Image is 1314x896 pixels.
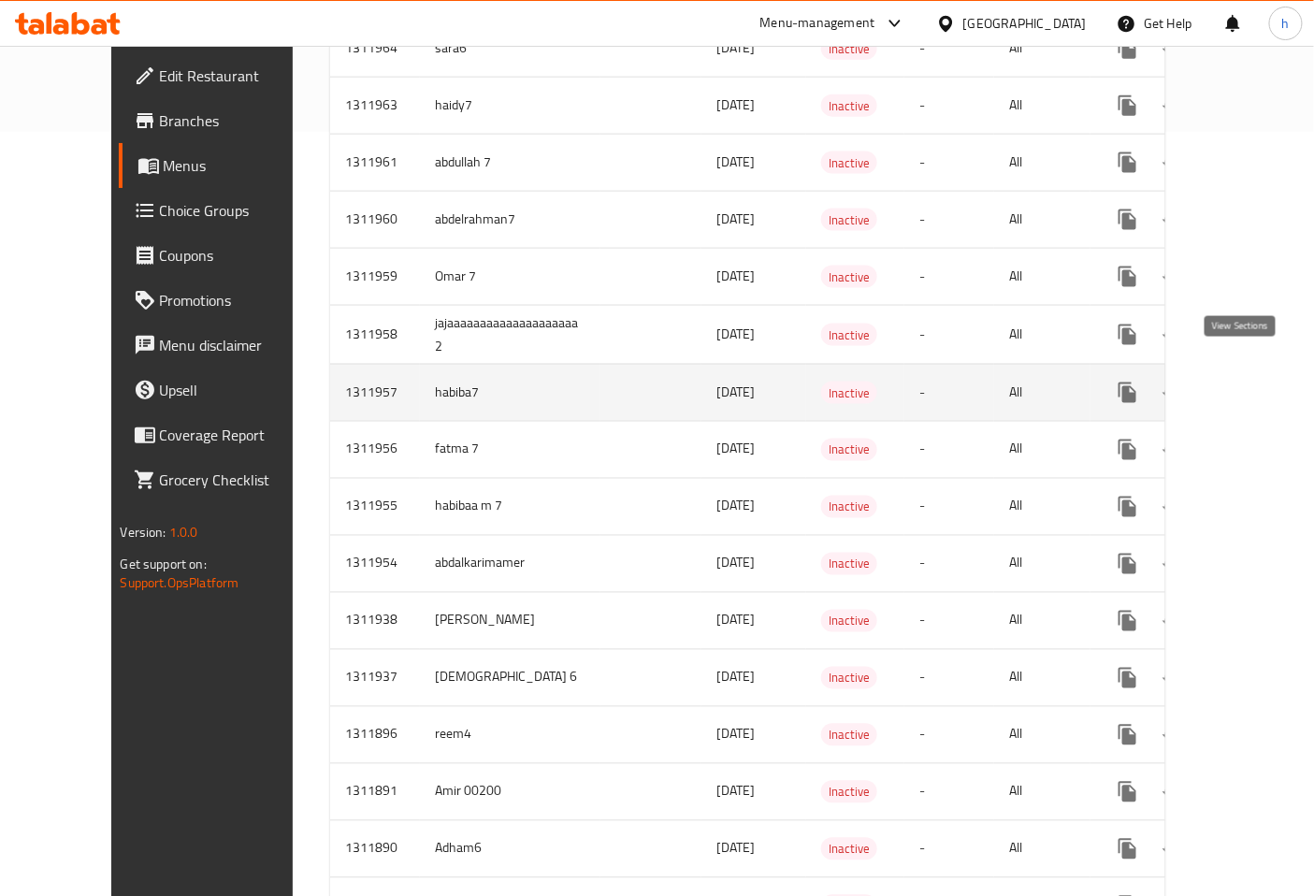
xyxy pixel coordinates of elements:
[821,667,877,689] div: Inactive
[904,20,994,77] td: -
[821,267,877,288] span: Inactive
[420,535,600,592] td: abdalkarimamer
[119,323,331,368] a: Menu disclaimer
[420,421,600,478] td: fatma 7
[420,191,600,248] td: abdelrahman7
[330,248,420,305] td: 1311959
[821,439,877,461] div: Inactive
[420,20,600,77] td: sara6
[330,535,420,592] td: 1311954
[160,65,316,87] span: Edit Restaurant
[420,592,600,649] td: [PERSON_NAME]
[904,305,994,364] td: -
[994,134,1090,191] td: All
[821,553,877,575] div: Inactive
[904,820,994,877] td: -
[1150,542,1195,586] button: Change Status
[420,305,600,364] td: jajaaaaaaaaaaaaaaaaaaaa 2
[821,725,877,746] span: Inactive
[1150,197,1195,242] button: Change Status
[716,380,755,404] span: [DATE]
[904,248,994,305] td: -
[1150,484,1195,529] button: Change Status
[904,421,994,478] td: -
[821,152,877,174] span: Inactive
[420,364,600,421] td: habiba7
[1105,370,1150,415] button: more
[716,551,755,575] span: [DATE]
[716,207,755,231] span: [DATE]
[994,364,1090,421] td: All
[821,94,877,117] div: Inactive
[821,554,877,575] span: Inactive
[1150,599,1195,643] button: Change Status
[904,706,994,763] td: -
[821,209,877,231] div: Inactive
[330,20,420,77] td: 1311964
[716,779,755,803] span: [DATE]
[994,649,1090,706] td: All
[420,77,600,134] td: haidy7
[1105,83,1150,128] button: more
[169,520,198,544] span: 1.0.0
[420,763,600,820] td: Amir 00200
[1150,254,1195,299] button: Change Status
[716,665,755,689] span: [DATE]
[904,77,994,134] td: -
[1105,484,1150,529] button: more
[330,592,420,649] td: 1311938
[330,820,420,877] td: 1311890
[904,134,994,191] td: -
[121,571,239,595] a: Support.OpsPlatform
[904,478,994,535] td: -
[1150,427,1195,472] button: Change Status
[821,325,877,346] span: Inactive
[119,98,331,143] a: Branches
[994,191,1090,248] td: All
[330,364,420,421] td: 1311957
[420,706,600,763] td: reem4
[821,782,877,803] span: Inactive
[716,322,755,346] span: [DATE]
[904,535,994,592] td: -
[994,478,1090,535] td: All
[821,838,877,860] div: Inactive
[420,134,600,191] td: abdullah 7
[1150,656,1195,701] button: Change Status
[994,248,1090,305] td: All
[994,592,1090,649] td: All
[330,763,420,820] td: 1311891
[1105,427,1150,472] button: more
[716,722,755,746] span: [DATE]
[160,334,316,356] span: Menu disclaimer
[1150,713,1195,758] button: Change Status
[963,13,1087,34] div: [GEOGRAPHIC_DATA]
[716,36,755,60] span: [DATE]
[994,763,1090,820] td: All
[160,289,316,311] span: Promotions
[1105,599,1150,643] button: more
[994,820,1090,877] td: All
[330,706,420,763] td: 1311896
[420,478,600,535] td: habibaa m 7
[330,305,420,364] td: 1311958
[121,520,166,544] span: Version:
[1150,83,1195,128] button: Change Status
[330,134,420,191] td: 1311961
[994,421,1090,478] td: All
[821,724,877,746] div: Inactive
[160,109,316,132] span: Branches
[1105,542,1150,586] button: more
[119,188,331,233] a: Choice Groups
[1282,13,1290,34] span: h
[1150,770,1195,815] button: Change Status
[160,379,316,401] span: Upsell
[160,199,316,222] span: Choice Groups
[119,143,331,188] a: Menus
[1150,827,1195,872] button: Change Status
[164,154,316,177] span: Menus
[119,233,331,278] a: Coupons
[994,20,1090,77] td: All
[330,478,420,535] td: 1311955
